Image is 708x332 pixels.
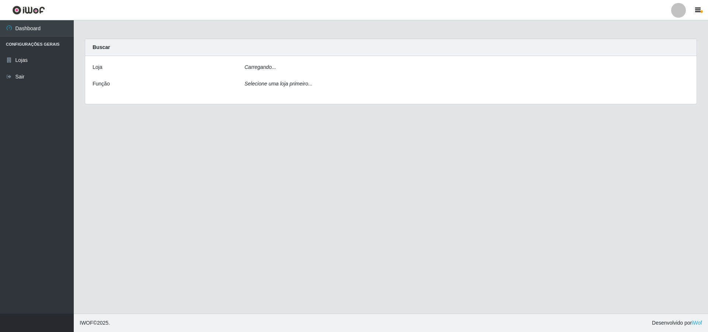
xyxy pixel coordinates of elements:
[244,64,276,70] i: Carregando...
[692,320,702,326] a: iWof
[80,319,110,327] span: © 2025 .
[93,63,102,71] label: Loja
[93,80,110,88] label: Função
[652,319,702,327] span: Desenvolvido por
[12,6,45,15] img: CoreUI Logo
[244,81,312,87] i: Selecione uma loja primeiro...
[93,44,110,50] strong: Buscar
[80,320,93,326] span: IWOF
